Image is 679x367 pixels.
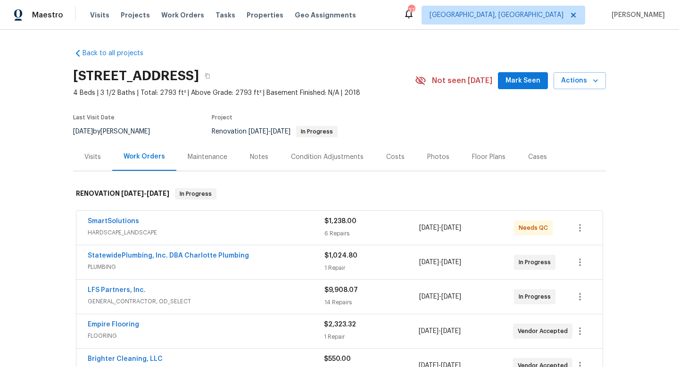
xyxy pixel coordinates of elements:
[441,293,461,300] span: [DATE]
[419,292,461,301] span: -
[295,10,356,20] span: Geo Assignments
[432,76,492,85] span: Not seen [DATE]
[419,258,461,267] span: -
[419,223,461,233] span: -
[427,152,449,162] div: Photos
[419,225,439,231] span: [DATE]
[88,252,249,259] a: StatewidePlumbing, Inc. DBA Charlotte Plumbing
[554,72,606,90] button: Actions
[324,218,356,225] span: $1,238.00
[324,287,358,293] span: $9,908.07
[121,190,169,197] span: -
[212,115,232,120] span: Project
[386,152,405,162] div: Costs
[73,126,161,137] div: by [PERSON_NAME]
[88,228,324,237] span: HARDSCAPE_LANDSCAPE
[73,71,199,81] h2: [STREET_ADDRESS]
[76,188,169,200] h6: RENOVATION
[84,152,101,162] div: Visits
[88,321,139,328] a: Empire Flooring
[528,152,547,162] div: Cases
[73,88,415,98] span: 4 Beds | 3 1/2 Baths | Total: 2793 ft² | Above Grade: 2793 ft² | Basement Finished: N/A | 2018
[147,190,169,197] span: [DATE]
[32,10,63,20] span: Maestro
[324,356,351,362] span: $550.00
[472,152,505,162] div: Floor Plans
[324,298,419,307] div: 14 Repairs
[441,225,461,231] span: [DATE]
[561,75,598,87] span: Actions
[73,49,164,58] a: Back to all projects
[88,262,324,272] span: PLUMBING
[419,293,439,300] span: [DATE]
[324,332,418,342] div: 1 Repair
[73,128,93,135] span: [DATE]
[505,75,540,87] span: Mark Seen
[419,326,461,336] span: -
[519,258,555,267] span: In Progress
[124,152,165,161] div: Work Orders
[324,263,419,273] div: 1 Repair
[441,328,461,334] span: [DATE]
[88,218,139,225] a: SmartSolutions
[161,10,204,20] span: Work Orders
[88,297,324,306] span: GENERAL_CONTRACTOR, OD_SELECT
[291,152,364,162] div: Condition Adjustments
[212,128,338,135] span: Renovation
[73,115,115,120] span: Last Visit Date
[324,252,357,259] span: $1,024.80
[88,356,163,362] a: Brighter Cleaning, LLC
[518,326,571,336] span: Vendor Accepted
[121,190,144,197] span: [DATE]
[408,6,414,15] div: 37
[248,128,290,135] span: -
[250,152,268,162] div: Notes
[430,10,563,20] span: [GEOGRAPHIC_DATA], [GEOGRAPHIC_DATA]
[519,292,555,301] span: In Progress
[247,10,283,20] span: Properties
[73,179,606,209] div: RENOVATION [DATE]-[DATE]In Progress
[88,287,146,293] a: LFS Partners, Inc.
[188,152,227,162] div: Maintenance
[121,10,150,20] span: Projects
[90,10,109,20] span: Visits
[88,331,324,341] span: FLOORING
[324,321,356,328] span: $2,323.32
[608,10,665,20] span: [PERSON_NAME]
[248,128,268,135] span: [DATE]
[215,12,235,18] span: Tasks
[419,259,439,266] span: [DATE]
[271,128,290,135] span: [DATE]
[297,129,337,134] span: In Progress
[199,67,216,84] button: Copy Address
[176,189,215,199] span: In Progress
[419,328,439,334] span: [DATE]
[441,259,461,266] span: [DATE]
[498,72,548,90] button: Mark Seen
[519,223,552,233] span: Needs QC
[324,229,419,238] div: 6 Repairs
